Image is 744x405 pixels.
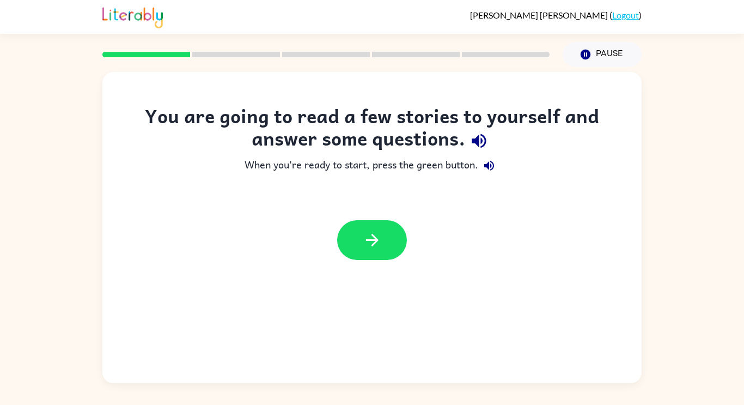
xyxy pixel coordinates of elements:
button: Pause [563,42,642,67]
div: You are going to read a few stories to yourself and answer some questions. [124,105,620,155]
div: ( ) [470,10,642,20]
a: Logout [612,10,639,20]
span: [PERSON_NAME] [PERSON_NAME] [470,10,609,20]
div: When you're ready to start, press the green button. [124,155,620,177]
img: Literably [102,4,163,28]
